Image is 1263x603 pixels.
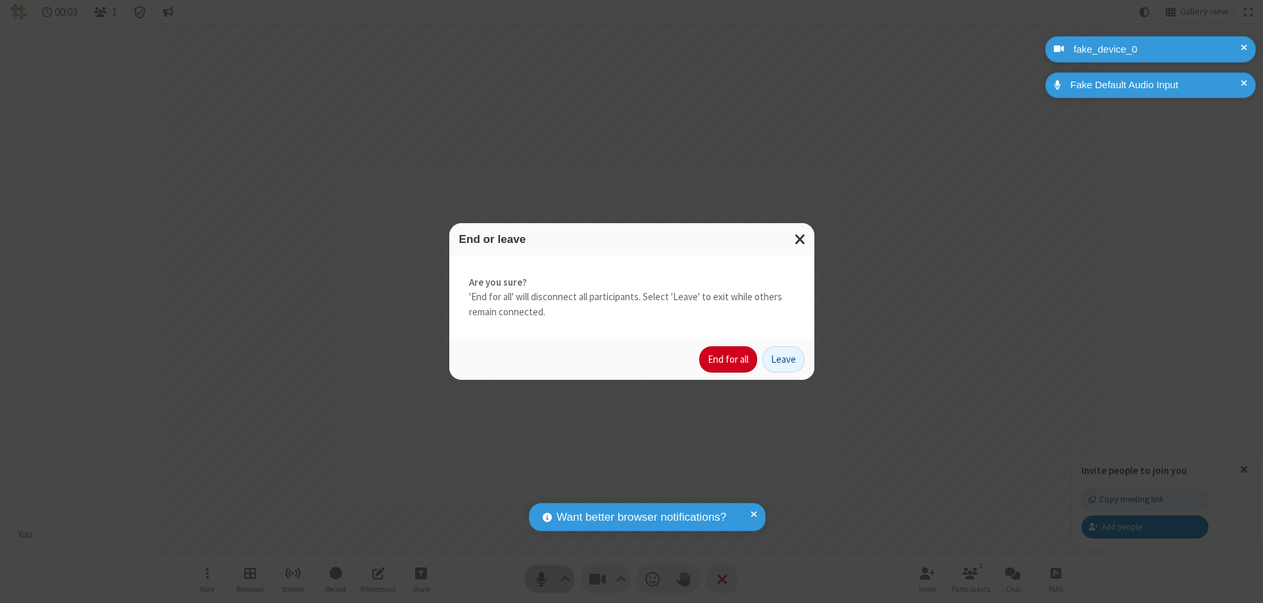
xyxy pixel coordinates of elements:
[459,233,805,246] h3: End or leave
[449,255,814,340] div: 'End for all' will disconnect all participants. Select 'Leave' to exit while others remain connec...
[557,509,726,526] span: Want better browser notifications?
[469,275,795,290] strong: Are you sure?
[1066,78,1246,93] div: Fake Default Audio Input
[762,346,805,373] button: Leave
[787,223,814,255] button: Close modal
[1069,42,1246,57] div: fake_device_0
[699,346,757,373] button: End for all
